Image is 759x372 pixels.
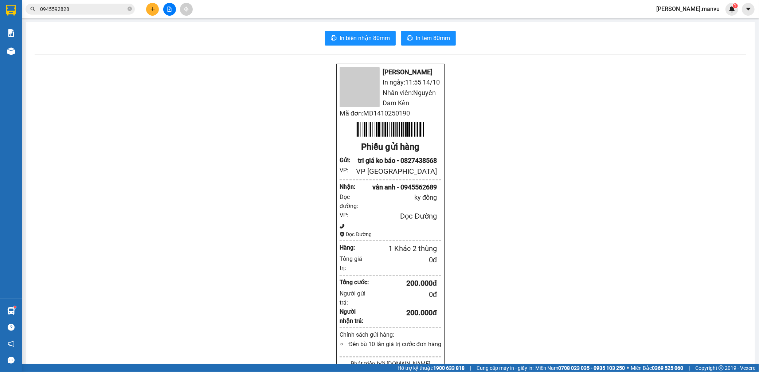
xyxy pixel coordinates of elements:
div: Nhận : [340,182,352,191]
strong: 0369 525 060 [652,365,683,371]
span: aim [184,7,189,12]
img: logo-vxr [6,5,16,16]
strong: 0708 023 035 - 0935 103 250 [558,365,625,371]
div: 200.000 đ [369,307,437,318]
div: VP [GEOGRAPHIC_DATA] [352,166,437,177]
li: Mã đơn: MD1410250190 [340,108,441,118]
div: VP: [340,211,352,220]
div: Dọc đường: [340,192,365,211]
span: question-circle [8,324,15,331]
span: In biên nhận 80mm [340,34,390,43]
span: 1 [734,3,736,8]
span: copyright [719,365,724,371]
span: notification [8,340,15,347]
li: Đền bù 10 lần giá trị cước đơn hàng [347,340,441,349]
span: | [689,364,690,372]
sup: 1 [14,306,16,308]
div: 200.000 đ [369,278,437,289]
div: Phát triển bởi [DOMAIN_NAME] [340,359,441,368]
span: close-circle [128,7,132,11]
img: warehouse-icon [7,307,15,315]
div: vân anh - 0945562689 [352,182,437,192]
div: 0 đ [369,254,437,266]
button: file-add [163,3,176,16]
li: In ngày: 11:55 14/10 [4,54,85,64]
span: Cung cấp máy in - giấy in: [477,364,533,372]
div: tri giá ko báo - 0827438568 [352,156,437,166]
div: Dọc Đường [340,230,441,238]
input: Tìm tên, số ĐT hoặc mã đơn [40,5,126,13]
button: caret-down [742,3,755,16]
span: printer [407,35,413,42]
strong: 1900 633 818 [433,365,465,371]
span: search [30,7,35,12]
button: aim [180,3,193,16]
span: | [470,364,471,372]
span: environment [340,232,345,237]
span: caret-down [745,6,752,12]
sup: 1 [733,3,738,8]
div: Tổng giá trị: [340,254,369,273]
div: 1 Khác 2 thùng [361,243,437,254]
div: Tổng cước: [340,278,369,287]
span: plus [150,7,155,12]
div: Phiếu gửi hàng [340,140,441,154]
button: printerIn tem 80mm [401,31,456,46]
div: Gửi : [340,156,352,165]
div: Dọc Đường [352,211,437,222]
span: Hỗ trợ kỹ thuật: [398,364,465,372]
li: [PERSON_NAME] [4,44,85,54]
span: printer [331,35,337,42]
div: Chính sách gửi hàng: [340,330,441,339]
img: icon-new-feature [729,6,735,12]
span: close-circle [128,6,132,13]
span: Miền Bắc [631,364,683,372]
img: solution-icon [7,29,15,37]
img: warehouse-icon [7,47,15,55]
span: message [8,357,15,364]
div: Người nhận trả: [340,307,369,325]
span: file-add [167,7,172,12]
button: printerIn biên nhận 80mm [325,31,396,46]
div: VP: [340,166,352,175]
li: In ngày: 11:55 14/10 [340,77,441,87]
div: ky đồng [365,192,437,203]
div: Người gửi trả: [340,289,369,307]
div: 0 đ [369,289,437,300]
span: [PERSON_NAME].manvu [650,4,725,13]
span: In tem 80mm [416,34,450,43]
div: Hàng: [340,243,361,252]
span: Miền Nam [535,364,625,372]
button: plus [146,3,159,16]
span: ⚪️ [627,367,629,369]
span: phone [340,224,345,229]
li: [PERSON_NAME] [340,67,441,77]
li: Nhân viên: Nguyên Dam Kền [340,88,441,109]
